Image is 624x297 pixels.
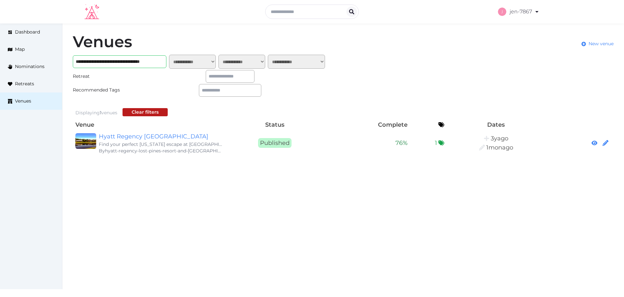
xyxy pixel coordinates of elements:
a: New venue [581,40,614,47]
th: Status [226,119,323,131]
button: Clear filters [123,108,168,116]
div: Retreat [73,73,135,80]
div: Displaying venues [75,109,117,116]
span: 76 % [396,139,408,147]
h1: Venues [73,34,132,49]
span: 2:41PM, November 17th, 2022 [491,135,508,142]
span: 6:07PM, August 6th, 2025 [486,144,513,151]
span: Dashboard [15,29,40,35]
div: By hyatt-regency-lost-pines-resort-and-[GEOGRAPHIC_DATA] [99,148,224,154]
div: Find your perfect [US_STATE] escape at [GEOGRAPHIC_DATA]. Nestled on 405 acres along the [GEOGRAP... [99,141,224,148]
span: Published [258,138,292,148]
a: jen-7867 [498,3,539,21]
span: Map [15,46,25,53]
span: Venues [15,98,31,105]
span: 1 [100,110,101,116]
th: Complete [323,119,410,131]
div: Recommended Tags [73,87,135,93]
th: Dates [447,119,545,131]
th: Venue [73,119,226,131]
img: Hyatt Regency Lost Pines Resort And Spa [75,133,96,149]
span: Nominations [15,63,45,70]
a: Hyatt Regency [GEOGRAPHIC_DATA] [99,132,224,141]
div: Clear filters [132,109,159,116]
span: 1 [435,138,437,148]
span: Retreats [15,80,34,87]
span: New venue [589,40,614,47]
